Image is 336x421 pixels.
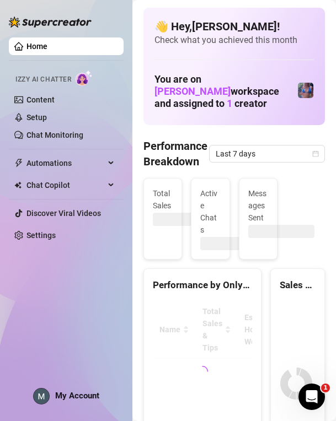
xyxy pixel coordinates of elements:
[154,34,314,46] span: Check what you achieved this month
[15,74,71,85] span: Izzy AI Chatter
[154,85,231,97] span: [PERSON_NAME]
[280,278,316,293] div: Sales by OnlyFans Creator
[227,98,232,109] span: 1
[298,384,325,410] iframe: Intercom live chat
[26,95,55,104] a: Content
[26,131,83,139] a: Chat Monitoring
[76,70,93,86] img: AI Chatter
[26,113,47,122] a: Setup
[153,278,252,293] div: Performance by OnlyFans Creator
[55,391,99,401] span: My Account
[9,17,92,28] img: logo-BBDzfeDw.svg
[26,154,105,172] span: Automations
[195,364,210,379] span: loading
[154,19,314,34] h4: 👋 Hey, [PERSON_NAME] !
[248,187,268,224] span: Messages Sent
[26,42,47,51] a: Home
[216,145,318,162] span: Last 7 days
[14,181,22,189] img: Chat Copilot
[143,138,209,169] h4: Performance Breakdown
[34,388,49,404] img: ACg8ocLEUq6BudusSbFUgfJHT7ol7Uq-BuQYr5d-mnjl9iaMWv35IQ=s96-c
[154,73,297,109] h1: You are on workspace and assigned to creator
[153,187,173,212] span: Total Sales
[26,176,105,194] span: Chat Copilot
[312,150,319,157] span: calendar
[298,83,313,98] img: Jaylie
[26,231,56,240] a: Settings
[200,187,220,236] span: Active Chats
[14,159,23,168] span: thunderbolt
[321,384,330,392] span: 1
[26,209,101,218] a: Discover Viral Videos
